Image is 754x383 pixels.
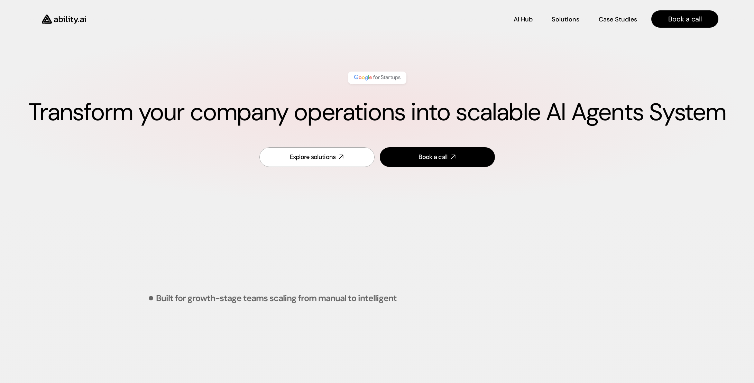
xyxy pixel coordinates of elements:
div: Explore solutions [290,153,336,161]
a: AI Hub [514,13,533,25]
nav: Main navigation [96,10,718,28]
a: Case Studies [598,13,637,25]
div: Book a call [419,153,447,161]
a: Solutions [552,13,579,25]
p: AI Hub [514,15,533,24]
p: Case Studies [599,15,637,24]
p: Book a call [668,14,702,24]
p: Solutions [552,15,579,24]
a: Explore solutions [259,147,375,167]
a: Book a call [380,147,495,167]
p: Built for growth-stage teams scaling from manual to intelligent [156,294,397,302]
h1: Transform your company operations into scalable AI Agents System [28,98,726,127]
a: Book a call [651,10,718,28]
